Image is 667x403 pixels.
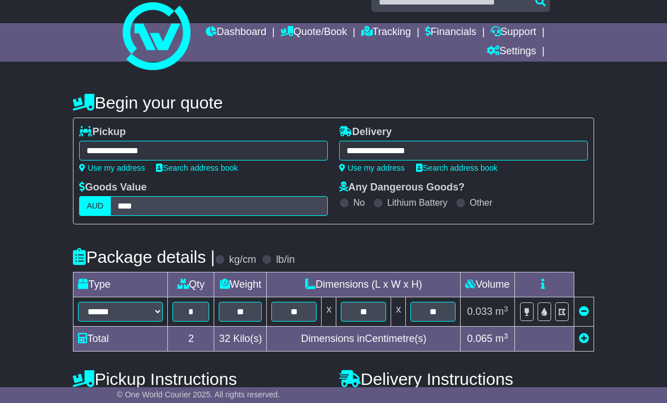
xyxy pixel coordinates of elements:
[491,23,536,42] a: Support
[214,272,267,297] td: Weight
[117,390,280,399] span: © One World Courier 2025. All rights reserved.
[168,272,214,297] td: Qty
[495,306,508,317] span: m
[339,370,594,388] h4: Delivery Instructions
[229,254,256,266] label: kg/cm
[322,297,336,327] td: x
[579,333,589,344] a: Add new item
[73,93,594,112] h4: Begin your quote
[156,163,237,172] a: Search address book
[79,163,145,172] a: Use my address
[168,327,214,352] td: 2
[73,327,168,352] td: Total
[361,23,411,42] a: Tracking
[470,197,492,208] label: Other
[495,333,508,344] span: m
[219,333,230,344] span: 32
[280,23,347,42] a: Quote/Book
[579,306,589,317] a: Remove this item
[391,297,406,327] td: x
[504,305,508,313] sup: 3
[73,272,168,297] td: Type
[387,197,448,208] label: Lithium Battery
[79,196,111,216] label: AUD
[214,327,267,352] td: Kilo(s)
[339,181,465,194] label: Any Dangerous Goods?
[267,327,461,352] td: Dimensions in Centimetre(s)
[73,248,215,266] h4: Package details |
[487,42,536,62] a: Settings
[267,272,461,297] td: Dimensions (L x W x H)
[467,306,492,317] span: 0.033
[461,272,514,297] td: Volume
[425,23,477,42] a: Financials
[353,197,365,208] label: No
[339,126,392,138] label: Delivery
[206,23,266,42] a: Dashboard
[339,163,405,172] a: Use my address
[79,126,125,138] label: Pickup
[504,332,508,340] sup: 3
[276,254,294,266] label: lb/in
[73,370,328,388] h4: Pickup Instructions
[79,181,146,194] label: Goods Value
[416,163,497,172] a: Search address book
[467,333,492,344] span: 0.065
